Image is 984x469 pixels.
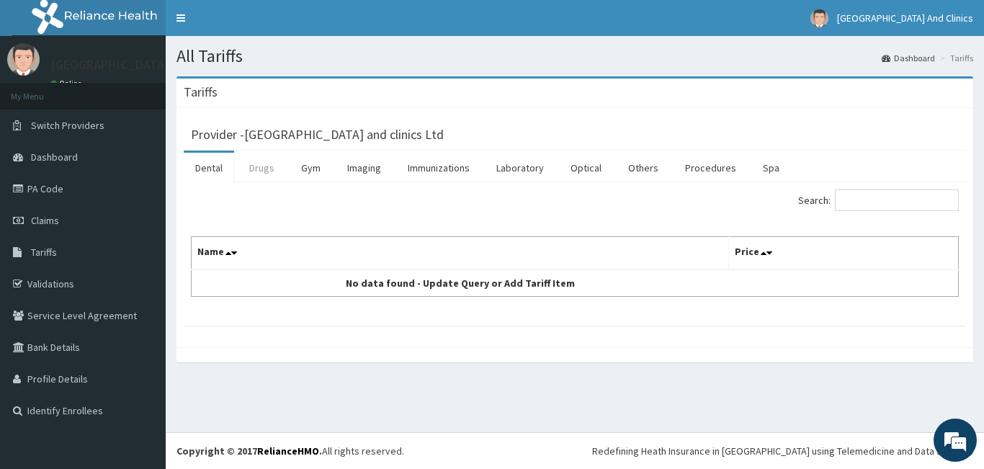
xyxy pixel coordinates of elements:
[184,86,218,99] h3: Tariffs
[882,52,935,64] a: Dashboard
[336,153,393,183] a: Imaging
[485,153,555,183] a: Laboratory
[176,47,973,66] h1: All Tariffs
[176,445,322,457] strong: Copyright © 2017 .
[835,189,959,211] input: Search:
[728,237,959,270] th: Price
[559,153,613,183] a: Optical
[396,153,481,183] a: Immunizations
[192,269,729,297] td: No data found - Update Query or Add Tariff Item
[257,445,319,457] a: RelianceHMO
[617,153,670,183] a: Others
[810,9,828,27] img: User Image
[290,153,332,183] a: Gym
[751,153,791,183] a: Spa
[31,119,104,132] span: Switch Providers
[50,79,85,89] a: Online
[798,189,959,211] label: Search:
[191,128,444,141] h3: Provider - [GEOGRAPHIC_DATA] and clinics Ltd
[31,151,78,164] span: Dashboard
[192,237,729,270] th: Name
[936,52,973,64] li: Tariffs
[31,246,57,259] span: Tariffs
[166,432,984,469] footer: All rights reserved.
[184,153,234,183] a: Dental
[674,153,748,183] a: Procedures
[31,214,59,227] span: Claims
[50,58,233,71] p: [GEOGRAPHIC_DATA] And Clinics
[837,12,973,24] span: [GEOGRAPHIC_DATA] And Clinics
[7,43,40,76] img: User Image
[238,153,286,183] a: Drugs
[592,444,973,458] div: Redefining Heath Insurance in [GEOGRAPHIC_DATA] using Telemedicine and Data Science!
